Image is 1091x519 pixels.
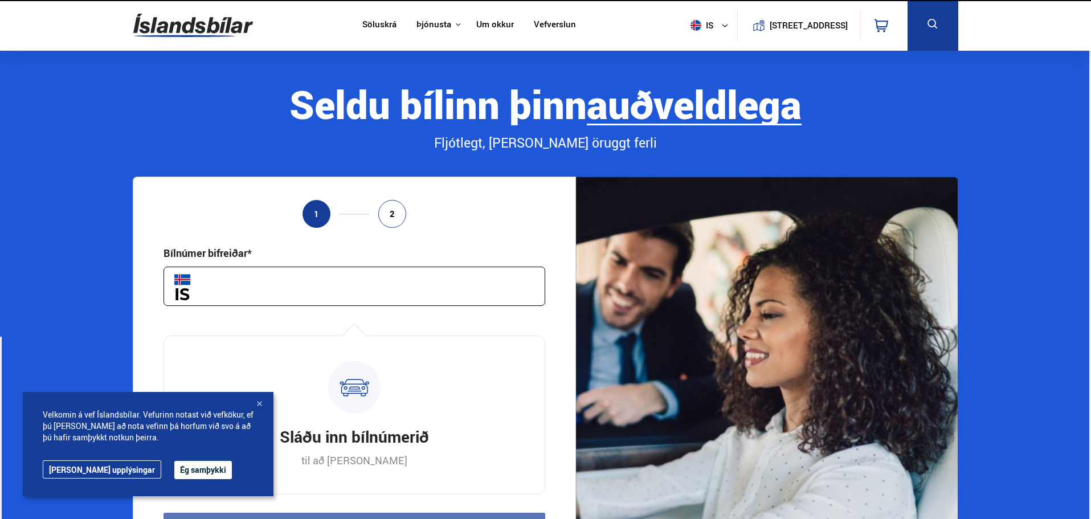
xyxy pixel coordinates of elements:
[743,9,854,42] a: [STREET_ADDRESS]
[43,409,254,443] span: Velkomin á vef Íslandsbílar. Vefurinn notast við vefkökur, ef þú [PERSON_NAME] að nota vefinn þá ...
[133,7,253,44] img: G0Ugv5HjCgRt.svg
[133,133,958,153] div: Fljótlegt, [PERSON_NAME] öruggt ferli
[164,246,252,260] div: Bílnúmer bifreiðar*
[476,19,514,31] a: Um okkur
[301,453,407,467] p: til að [PERSON_NAME]
[390,209,395,219] span: 2
[416,19,451,30] button: Þjónusta
[690,20,701,31] img: svg+xml;base64,PHN2ZyB4bWxucz0iaHR0cDovL3d3dy53My5vcmcvMjAwMC9zdmciIHdpZHRoPSI1MTIiIGhlaWdodD0iNT...
[686,9,737,42] button: is
[534,19,576,31] a: Vefverslun
[362,19,397,31] a: Söluskrá
[133,83,958,125] div: Seldu bílinn þinn
[774,21,844,30] button: [STREET_ADDRESS]
[280,426,429,447] h3: Sláðu inn bílnúmerið
[587,77,802,130] b: auðveldlega
[174,461,232,479] button: Ég samþykki
[314,209,319,219] span: 1
[43,460,161,479] a: [PERSON_NAME] upplýsingar
[686,20,714,31] span: is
